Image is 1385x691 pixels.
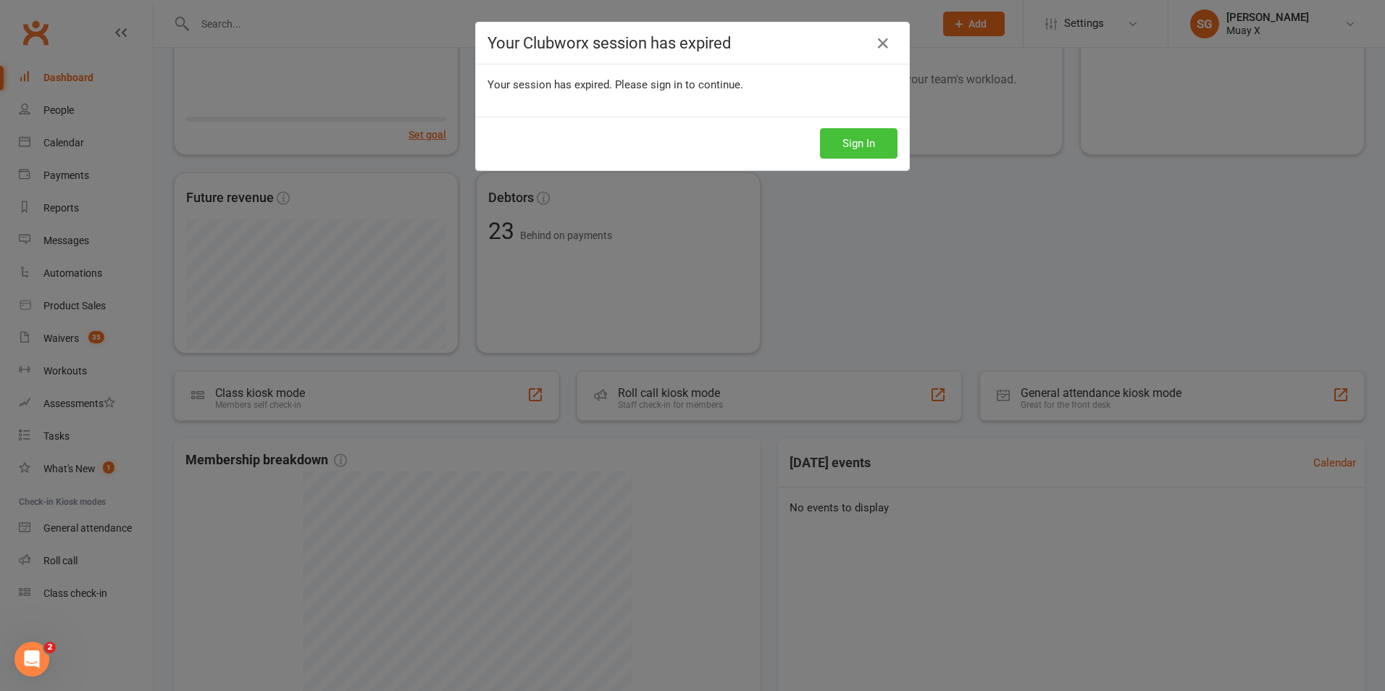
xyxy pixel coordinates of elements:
[488,78,743,91] span: Your session has expired. Please sign in to continue.
[14,642,49,677] iframe: Intercom live chat
[488,34,897,52] h4: Your Clubworx session has expired
[871,32,895,55] a: Close
[44,642,56,653] span: 2
[820,128,897,159] button: Sign In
